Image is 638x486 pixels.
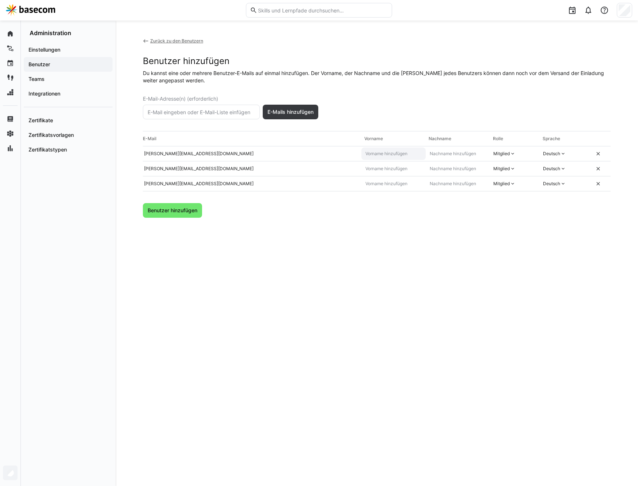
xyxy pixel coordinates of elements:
div: Mitglied [493,151,510,157]
div: Du kannst eine oder mehrere Benutzer-E-Mails auf einmal hinzufügen. Der Vorname, der Nachname und... [143,70,611,84]
div: Mitglied [493,166,510,172]
div: Zurück zu den Benutzern [150,38,203,44]
input: Nachname hinzufügen [429,151,487,157]
input: Vorname hinzufügen [365,166,422,172]
input: E-Mail hinzufügen [143,181,358,187]
input: E-Mail hinzufügen [143,166,358,172]
span: E-Mail [143,136,358,142]
span: Nachname [429,136,487,142]
input: E-Mail eingeben oder E-Mail-Liste einfügen [147,109,256,115]
span: Vorname [364,136,423,142]
span: Benutzer hinzufügen [147,207,198,214]
span: E-Mail-Adresse(n) (erforderlich) [143,96,218,102]
input: Skills und Lernpfade durchsuchen… [257,7,388,14]
div: Benutzer hinzufügen [143,56,611,67]
input: Nachname hinzufügen [429,181,487,187]
input: Nachname hinzufügen [429,166,487,172]
span: Deutsch [543,166,560,172]
div: Mitglied [493,181,510,187]
button: Benutzer hinzufügen [143,203,202,218]
span: Sprache [543,136,586,142]
input: Vorname hinzufügen [365,181,422,187]
span: E-Mails hinzufügen [266,108,315,116]
span: Deutsch [543,181,560,187]
button: E-Mails hinzufügen [263,105,318,119]
input: E-Mail hinzufügen [143,151,358,157]
span: Rolle [493,136,537,142]
input: Vorname hinzufügen [365,151,422,157]
span: Deutsch [543,151,560,157]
